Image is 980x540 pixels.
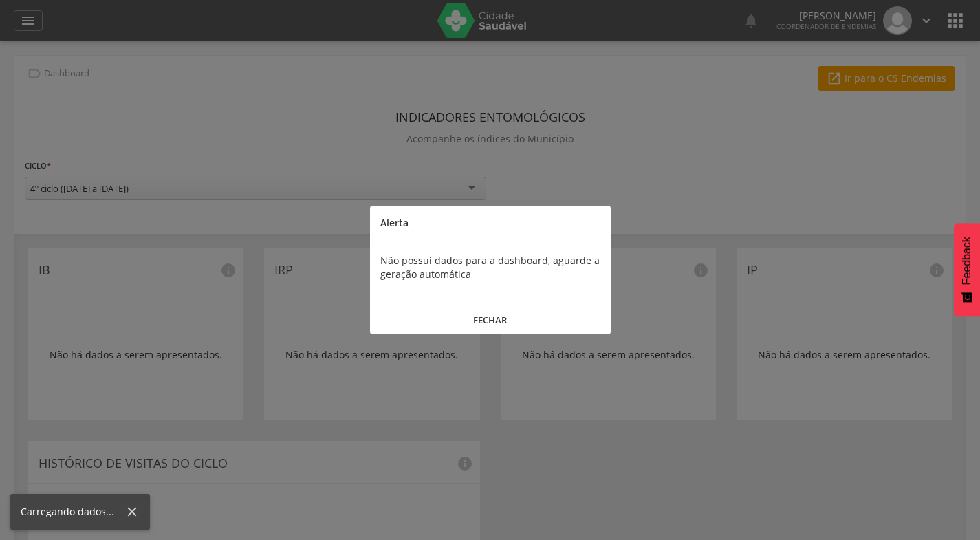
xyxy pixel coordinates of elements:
[961,237,973,285] span: Feedback
[370,240,611,295] div: Não possui dados para a dashboard, aguarde a geração automática
[370,206,611,240] div: Alerta
[21,505,124,519] div: Carregando dados...
[370,305,611,335] button: FECHAR
[954,223,980,316] button: Feedback - Mostrar pesquisa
